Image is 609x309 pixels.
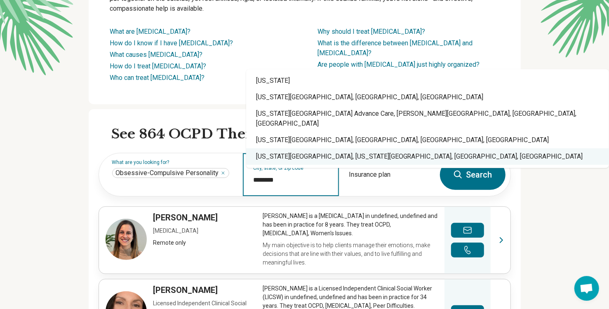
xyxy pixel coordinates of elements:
[221,171,226,176] button: Obsessive-Compulsive Personality
[246,89,609,105] div: [US_STATE][GEOGRAPHIC_DATA], [GEOGRAPHIC_DATA], [GEOGRAPHIC_DATA]
[112,168,229,178] div: Obsessive-Compulsive Personality
[318,39,473,57] a: What is the difference between [MEDICAL_DATA] and [MEDICAL_DATA]?
[318,28,426,35] a: Why should I treat [MEDICAL_DATA]?
[110,28,191,35] a: What are [MEDICAL_DATA]?
[246,73,609,89] div: [US_STATE]
[116,169,219,177] span: Obsessive-Compulsive Personality
[246,105,609,132] div: [US_STATE][GEOGRAPHIC_DATA] Advance Care, [PERSON_NAME][GEOGRAPHIC_DATA], [GEOGRAPHIC_DATA], [GEO...
[246,148,609,165] div: [US_STATE][GEOGRAPHIC_DATA], [US_STATE][GEOGRAPHIC_DATA], [GEOGRAPHIC_DATA], [GEOGRAPHIC_DATA]
[451,243,484,257] button: Make a phone call
[246,132,609,148] div: [US_STATE][GEOGRAPHIC_DATA], [GEOGRAPHIC_DATA], [GEOGRAPHIC_DATA], [GEOGRAPHIC_DATA]
[110,39,233,47] a: How do I know if I have [MEDICAL_DATA]?
[574,276,599,301] div: Open chat
[112,160,233,165] label: What are you looking for?
[246,69,609,168] div: Suggestions
[110,74,205,82] a: Who can treat [MEDICAL_DATA]?
[110,51,203,59] a: What causes [MEDICAL_DATA]?
[451,223,484,238] button: Send a message
[112,126,511,143] h2: See 864 OCPD Therapists Near You
[318,61,480,68] a: Are people with [MEDICAL_DATA] just highly organized?
[110,62,207,70] a: How do I treat [MEDICAL_DATA]?
[440,159,506,190] button: Search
